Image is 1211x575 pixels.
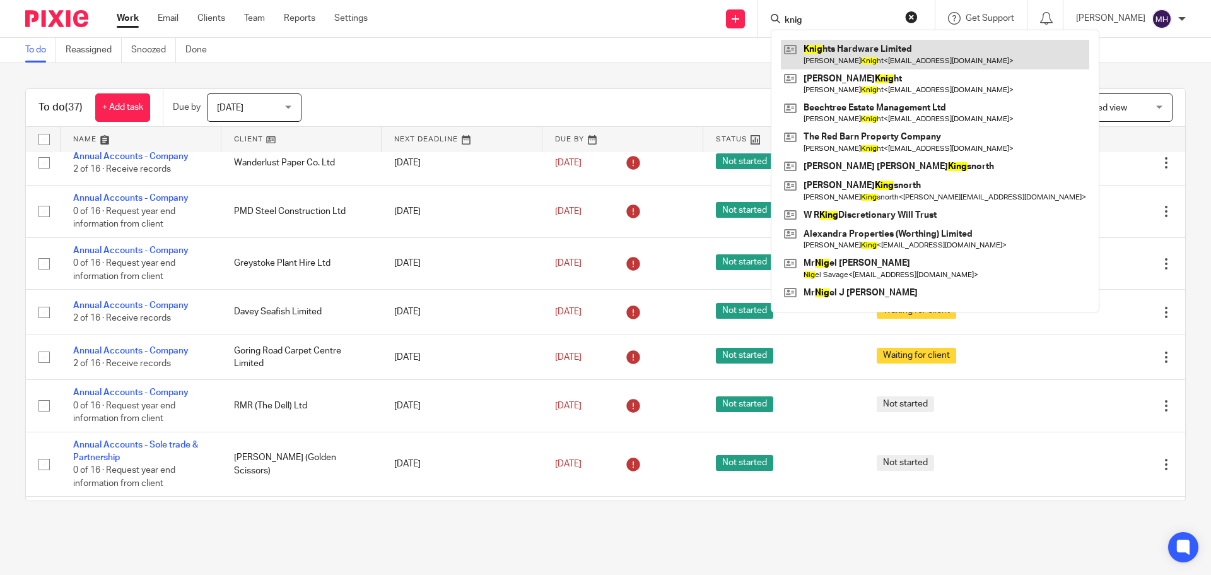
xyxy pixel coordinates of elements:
td: [DATE] [382,497,542,548]
span: 0 of 16 · Request year end information from client [73,466,175,489]
a: Annual Accounts - Company [73,194,189,203]
td: Greystoke Plant Hire Ltd [221,237,382,289]
img: svg%3E [1152,9,1172,29]
span: [DATE] [555,307,582,316]
td: [DATE] [382,432,542,497]
span: 0 of 16 · Request year end information from client [73,207,175,229]
p: Due by [173,101,201,114]
a: Clients [197,12,225,25]
span: [DATE] [555,459,582,468]
td: [DATE] [382,335,542,379]
span: [DATE] [555,353,582,362]
a: Annual Accounts - Sole trade & Partnership [73,441,198,462]
p: [PERSON_NAME] [1076,12,1145,25]
span: [DATE] [555,259,582,268]
a: Annual Accounts - Company [73,152,189,161]
td: Wanderlust Paper Co. Ltd [221,141,382,186]
td: Campbells Parts Ltd [221,497,382,548]
a: Work [117,12,139,25]
td: Goring Road Carpet Centre Limited [221,335,382,379]
h1: To do [38,101,83,114]
span: 2 of 16 · Receive records [73,165,171,174]
a: Annual Accounts - Company [73,388,189,397]
span: Waiting for client [877,348,956,364]
a: Annual Accounts - Company [73,347,189,355]
a: Annual Accounts - Company [73,301,189,310]
a: Email [158,12,178,25]
span: Get Support [966,14,1014,23]
td: [PERSON_NAME] (Golden Scissors) [221,432,382,497]
a: Annual Accounts - Company [73,246,189,255]
span: 0 of 16 · Request year end information from client [73,259,175,281]
span: Not started [716,303,773,319]
span: 0 of 16 · Request year end information from client [73,401,175,424]
span: 2 of 16 · Receive records [73,359,171,368]
td: [DATE] [382,380,542,432]
td: [DATE] [382,290,542,335]
span: Not started [716,348,773,364]
td: [DATE] [382,237,542,289]
span: Not started [716,455,773,471]
span: Not started [877,396,934,412]
a: Reports [284,12,315,25]
span: [DATE] [555,401,582,410]
a: Snoozed [131,38,176,62]
td: Davey Seafish Limited [221,290,382,335]
td: RMR (The Dell) Ltd [221,380,382,432]
a: Reassigned [66,38,122,62]
span: 2 of 16 · Receive records [73,314,171,323]
td: [DATE] [382,186,542,237]
td: [DATE] [382,141,542,186]
span: [DATE] [555,158,582,167]
a: Settings [334,12,368,25]
a: To do [25,38,56,62]
a: + Add task [95,93,150,122]
span: Not started [716,396,773,412]
a: Team [244,12,265,25]
span: (37) [65,102,83,112]
span: Not started [877,455,934,471]
input: Search [783,15,897,27]
span: Not started [716,202,773,218]
img: Pixie [25,10,88,27]
button: Clear [905,11,918,23]
span: Not started [716,254,773,270]
td: PMD Steel Construction Ltd [221,186,382,237]
span: [DATE] [555,207,582,216]
a: Done [185,38,216,62]
span: Not started [716,153,773,169]
span: [DATE] [217,104,243,112]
